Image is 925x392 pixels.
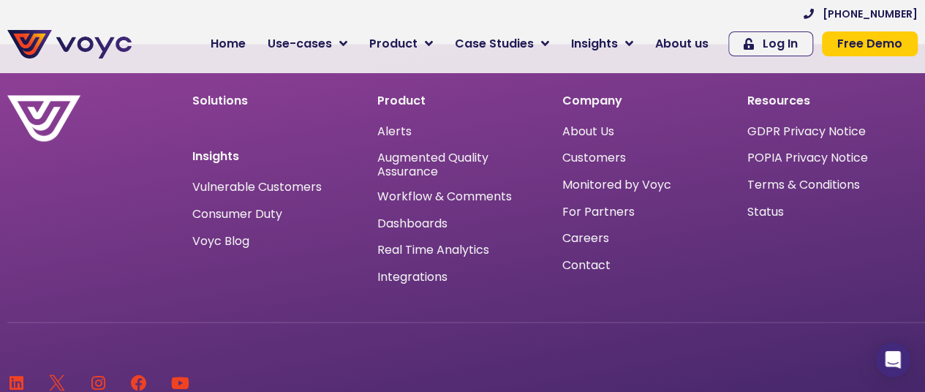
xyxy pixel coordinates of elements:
a: Product [358,29,444,59]
span: [PHONE_NUMBER] [823,9,918,19]
span: Log In [763,38,798,50]
a: Consumer Duty [192,208,282,219]
span: Job title [188,118,238,135]
a: Free Demo [822,31,918,56]
p: Company [562,95,733,107]
span: Case Studies [455,35,534,53]
p: Product [377,95,548,107]
p: Insights [192,151,363,162]
a: Log In [728,31,813,56]
span: Insights [571,35,618,53]
span: Home [211,35,246,53]
img: voyc-full-logo [7,30,132,59]
div: Open Intercom Messenger [875,342,910,377]
a: Augmented Quality Assurance [377,151,548,178]
a: Insights [560,29,644,59]
a: Solutions [192,92,248,109]
a: [PHONE_NUMBER] [804,9,918,19]
span: Product [369,35,418,53]
span: Free Demo [837,38,902,50]
a: Vulnerable Customers [192,181,322,193]
span: Use-cases [268,35,332,53]
a: Home [200,29,257,59]
a: Use-cases [257,29,358,59]
a: Case Studies [444,29,560,59]
span: About us [655,35,709,53]
p: Resources [747,95,918,107]
a: About us [644,29,720,59]
span: Phone [188,59,224,75]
